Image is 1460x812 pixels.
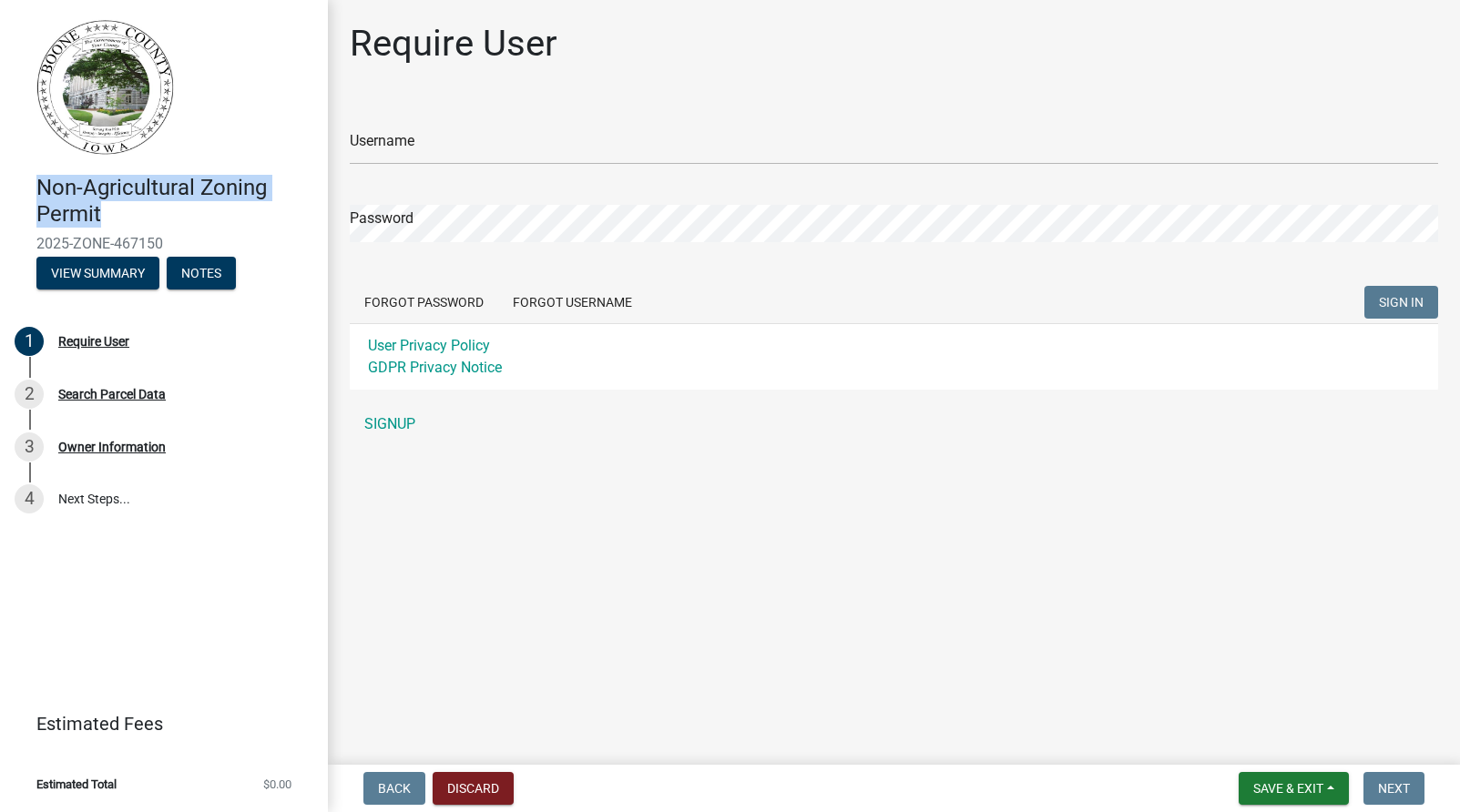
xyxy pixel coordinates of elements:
h1: Require User [350,22,557,66]
button: Save & Exit [1239,772,1349,805]
button: Next [1363,772,1424,805]
h4: Non-Agricultural Zoning Permit [36,175,313,228]
span: Estimated Total [36,778,117,790]
button: Notes [167,257,236,289]
div: Search Parcel Data [58,388,166,401]
div: 1 [15,327,44,356]
a: GDPR Privacy Notice [368,359,502,376]
button: Discard [433,772,514,805]
wm-modal-confirm: Summary [36,267,159,281]
button: Back [363,772,425,805]
span: SIGN IN [1379,295,1424,310]
img: Boone County, Iowa [36,19,175,156]
span: Next [1378,781,1410,796]
button: Forgot Username [498,286,647,319]
a: User Privacy Policy [368,337,490,354]
span: 2025-ZONE-467150 [36,235,291,252]
div: Owner Information [58,441,166,453]
button: Forgot Password [350,286,498,319]
span: Save & Exit [1253,781,1323,796]
wm-modal-confirm: Notes [167,267,236,281]
button: SIGN IN [1364,286,1438,319]
span: $0.00 [263,778,291,790]
div: 3 [15,432,44,462]
span: Back [378,781,411,796]
div: 2 [15,380,44,409]
button: View Summary [36,257,159,289]
a: SIGNUP [350,406,1438,442]
a: Estimated Fees [15,705,299,742]
div: 4 [15,484,44,513]
div: Require User [58,335,129,348]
